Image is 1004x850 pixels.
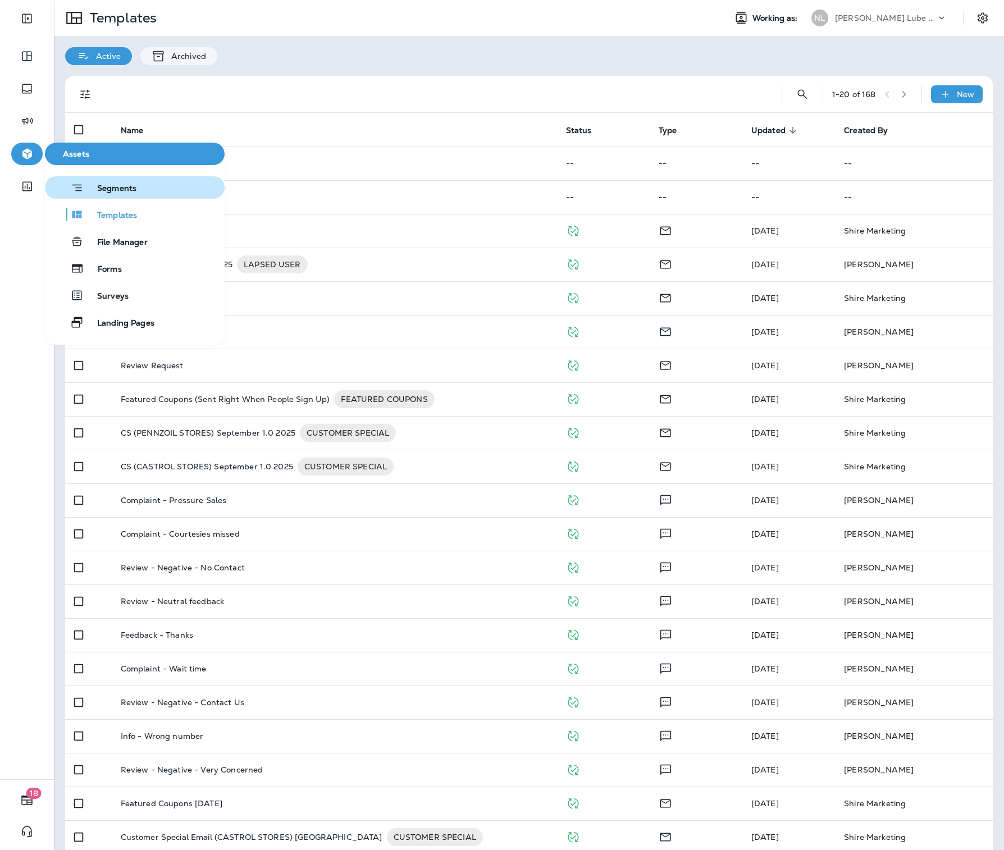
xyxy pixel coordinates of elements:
[659,460,672,470] span: Email
[566,126,592,135] span: Status
[835,13,936,22] p: [PERSON_NAME] Lube Centers, Inc
[844,126,888,135] span: Created By
[49,149,220,159] span: Assets
[751,360,779,371] span: Jennifer Welch
[166,52,206,61] p: Archived
[84,291,129,302] span: Surveys
[751,832,779,842] span: Shire Marketing
[811,10,828,26] div: NL
[566,494,580,504] span: Published
[84,211,137,221] span: Templates
[659,326,672,336] span: Email
[957,90,974,99] p: New
[659,595,673,605] span: Text
[751,259,779,269] span: Logan Chugg
[835,382,993,416] td: Shire Marketing
[835,719,993,753] td: [PERSON_NAME]
[659,797,672,807] span: Email
[751,697,779,707] span: Jennifer Welch
[566,427,580,437] span: Published
[45,176,225,199] button: Segments
[566,393,580,403] span: Published
[387,831,483,843] span: CUSTOMER SPECIAL
[300,427,396,438] span: CUSTOMER SPECIAL
[566,225,580,235] span: Published
[791,83,814,106] button: Search Templates
[566,764,580,774] span: Published
[659,225,672,235] span: Email
[557,180,650,214] td: --
[121,424,295,442] p: CS (PENNZOIL STORES) September 1.0 2025
[659,831,672,841] span: Email
[121,361,184,370] p: Review Request
[835,652,993,686] td: [PERSON_NAME]
[835,214,993,248] td: Shire Marketing
[121,126,144,135] span: Name
[45,257,225,280] button: Forms
[84,318,154,329] span: Landing Pages
[90,52,121,61] p: Active
[121,732,204,741] p: Info - Wrong number
[26,788,42,799] span: 18
[566,831,580,841] span: Published
[835,450,993,483] td: Shire Marketing
[121,828,382,846] p: Customer Special Email (CASTROL STORES) [GEOGRAPHIC_DATA]
[84,264,122,275] span: Forms
[659,662,673,673] span: Text
[566,629,580,639] span: Published
[121,597,225,606] p: Review - Neutral feedback
[835,686,993,719] td: [PERSON_NAME]
[751,394,779,404] span: Shire Marketing
[751,731,779,741] span: Jennifer Welch
[659,258,672,268] span: Email
[751,563,779,573] span: Jennifer Welch
[835,248,993,281] td: [PERSON_NAME]
[298,461,394,472] span: CUSTOMER SPECIAL
[121,390,330,408] p: Featured Coupons (Sent Right When People Sign Up)
[659,494,673,504] span: Text
[751,126,786,135] span: Updated
[659,126,677,135] span: Type
[751,495,779,505] span: Jennifer Welch
[566,460,580,470] span: Published
[742,180,835,214] td: --
[237,259,308,270] span: LAPSED USER
[751,226,779,236] span: Logan Chugg
[835,349,993,382] td: [PERSON_NAME]
[121,563,245,572] p: Review - Negative - No Contact
[45,284,225,307] button: Surveys
[566,662,580,673] span: Published
[45,203,225,226] button: Templates
[121,698,244,707] p: Review - Negative - Contact Us
[835,618,993,652] td: [PERSON_NAME]
[751,630,779,640] span: Jennifer Welch
[659,393,672,403] span: Email
[835,517,993,551] td: [PERSON_NAME]
[566,292,580,302] span: Published
[121,765,263,774] p: Review - Negative - Very Concerned
[659,764,673,774] span: Text
[650,147,742,180] td: --
[751,798,779,808] span: Shire Marketing
[659,561,673,572] span: Text
[659,359,672,369] span: Email
[84,184,136,195] span: Segments
[751,664,779,674] span: Jennifer Welch
[835,483,993,517] td: [PERSON_NAME]
[973,8,993,28] button: Settings
[751,293,779,303] span: Logan Chugg
[742,147,835,180] td: --
[835,753,993,787] td: [PERSON_NAME]
[334,394,434,405] span: FEATURED COUPONS
[566,258,580,268] span: Published
[45,143,225,165] button: Assets
[566,359,580,369] span: Published
[835,584,993,618] td: [PERSON_NAME]
[121,529,240,538] p: Complaint - Courtesies missed
[557,147,650,180] td: --
[566,326,580,336] span: Published
[659,292,672,302] span: Email
[659,528,673,538] span: Text
[832,90,876,99] div: 1 - 20 of 168
[74,83,97,106] button: Filters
